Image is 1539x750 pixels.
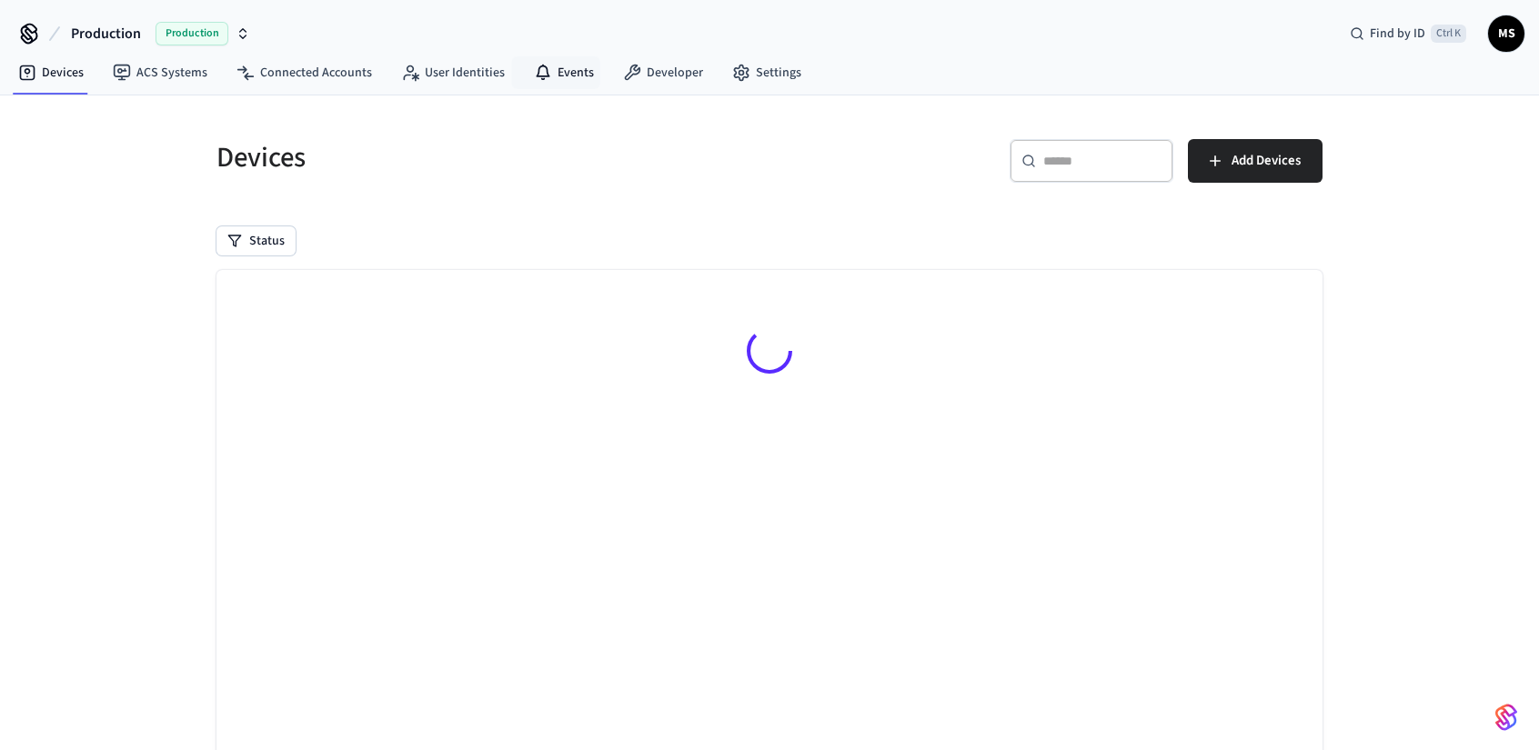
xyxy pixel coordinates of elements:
a: Events [519,56,609,89]
button: Status [216,226,296,255]
h5: Devices [216,139,759,176]
img: SeamLogoGradient.69752ec5.svg [1495,703,1517,732]
span: Ctrl K [1431,25,1466,43]
a: Settings [718,56,816,89]
button: Add Devices [1188,139,1323,183]
button: MS [1488,15,1524,52]
a: Devices [4,56,98,89]
div: Find by IDCtrl K [1335,17,1481,50]
a: Connected Accounts [222,56,387,89]
span: Production [156,22,228,45]
span: MS [1490,17,1523,50]
span: Find by ID [1370,25,1425,43]
a: User Identities [387,56,519,89]
a: ACS Systems [98,56,222,89]
span: Production [71,23,141,45]
a: Developer [609,56,718,89]
span: Add Devices [1232,149,1301,173]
